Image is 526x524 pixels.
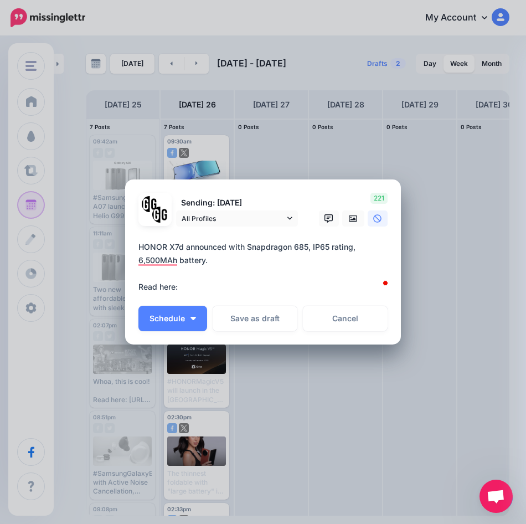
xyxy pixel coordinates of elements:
div: HONOR X7d announced with Snapdragon 685, IP65 rating, 6,500MAh battery. Read here: [138,240,393,294]
button: Schedule [138,306,207,331]
img: arrow-down-white.png [190,317,196,320]
a: All Profiles [176,210,298,227]
img: JT5sWCfR-79925.png [152,207,168,223]
textarea: To enrich screen reader interactions, please activate Accessibility in Grammarly extension settings [138,240,393,294]
button: Save as draft [213,306,297,331]
span: 221 [370,193,388,204]
span: Schedule [149,315,185,322]
p: Sending: [DATE] [176,197,298,209]
span: All Profiles [182,213,285,224]
a: Cancel [303,306,388,331]
img: 353459792_649996473822713_4483302954317148903_n-bsa138318.png [142,196,158,212]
